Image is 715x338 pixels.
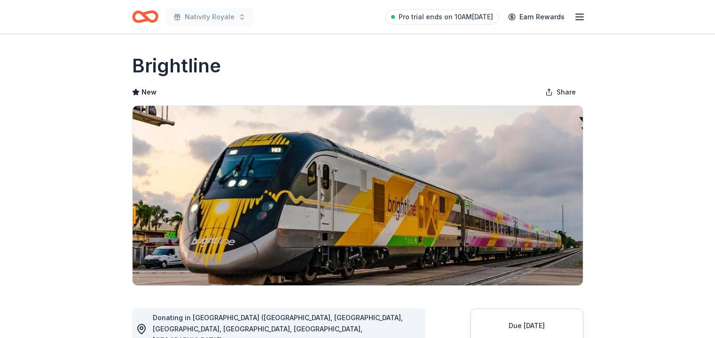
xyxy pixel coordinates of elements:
img: Image for Brightline [133,106,583,285]
a: Pro trial ends on 10AM[DATE] [385,9,499,24]
span: Pro trial ends on 10AM[DATE] [399,11,493,23]
span: Share [557,86,576,98]
div: Due [DATE] [482,320,572,331]
a: Home [132,6,158,28]
span: New [141,86,157,98]
a: Earn Rewards [503,8,570,25]
button: Share [538,83,583,102]
span: Nativity Royale [185,11,235,23]
button: Nativity Royale [166,8,253,26]
h1: Brightline [132,53,221,79]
